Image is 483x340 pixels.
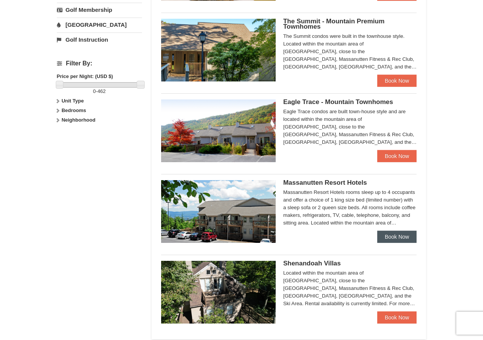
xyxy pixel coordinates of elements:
a: Book Now [377,231,417,243]
a: Golf Membership [57,3,142,17]
img: 19219019-2-e70bf45f.jpg [161,261,276,324]
img: 19219034-1-0eee7e00.jpg [161,19,276,81]
span: Shenandoah Villas [283,260,341,267]
img: 19218983-1-9b289e55.jpg [161,99,276,162]
a: Book Now [377,150,417,162]
span: The Summit - Mountain Premium Townhomes [283,18,384,30]
div: The Summit condos were built in the townhouse style. Located within the mountain area of [GEOGRAP... [283,33,417,71]
a: Golf Instruction [57,33,142,47]
label: - [57,88,142,95]
span: 0 [93,88,96,94]
span: Massanutten Resort Hotels [283,179,367,186]
strong: Unit Type [61,98,84,104]
a: [GEOGRAPHIC_DATA] [57,18,142,32]
img: 19219026-1-e3b4ac8e.jpg [161,180,276,243]
div: Located within the mountain area of [GEOGRAPHIC_DATA], close to the [GEOGRAPHIC_DATA], Massanutte... [283,269,417,307]
div: Massanutten Resort Hotels rooms sleep up to 4 occupants and offer a choice of 1 king size bed (li... [283,189,417,227]
div: Eagle Trace condos are built town-house style and are located within the mountain area of [GEOGRA... [283,108,417,146]
strong: Bedrooms [61,107,86,113]
strong: Price per Night: (USD $) [57,73,113,79]
span: Eagle Trace - Mountain Townhomes [283,98,393,106]
h4: Filter By: [57,60,142,67]
span: 462 [97,88,106,94]
strong: Neighborhood [61,117,95,123]
a: Book Now [377,311,417,324]
a: Book Now [377,75,417,87]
